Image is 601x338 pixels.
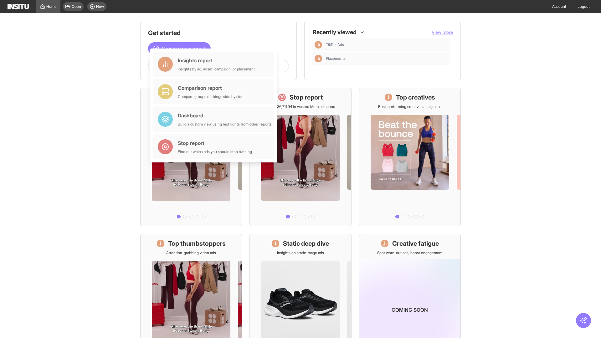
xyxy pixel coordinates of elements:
[283,239,329,248] h1: Static deep dive
[140,88,242,226] a: What's live nowSee all active ads instantly
[178,67,255,72] div: Insights by ad, adset, campaign, or placement
[277,250,324,255] p: Insights on static image ads
[266,104,335,109] p: Save £36,711.94 in wasted Meta ad spend
[326,42,448,47] span: TikTok Ads
[162,45,206,52] span: Create a new report
[178,149,252,154] div: Find out which ads you should stop running
[359,88,461,226] a: Top creativesBest-performing creatives at a glance
[432,29,453,35] button: View more
[178,84,244,92] div: Comparison report
[326,56,448,61] span: Placements
[148,42,211,55] button: Create a new report
[96,4,104,9] span: New
[396,93,435,102] h1: Top creatives
[178,139,252,147] div: Stop report
[72,4,81,9] span: Open
[326,56,346,61] span: Placements
[8,4,29,9] img: Logo
[178,112,272,119] div: Dashboard
[178,122,272,127] div: Build a custom view using highlights from other reports
[46,4,57,9] span: Home
[290,93,323,102] h1: Stop report
[326,42,344,47] span: TikTok Ads
[168,239,226,248] h1: Top thumbstoppers
[166,250,216,255] p: Attention-grabbing video ads
[315,55,322,62] div: Insights
[178,57,255,64] div: Insights report
[249,88,351,226] a: Stop reportSave £36,711.94 in wasted Meta ad spend
[315,41,322,49] div: Insights
[148,28,289,37] h1: Get started
[378,104,442,109] p: Best-performing creatives at a glance
[178,94,244,99] div: Compare groups of things side by side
